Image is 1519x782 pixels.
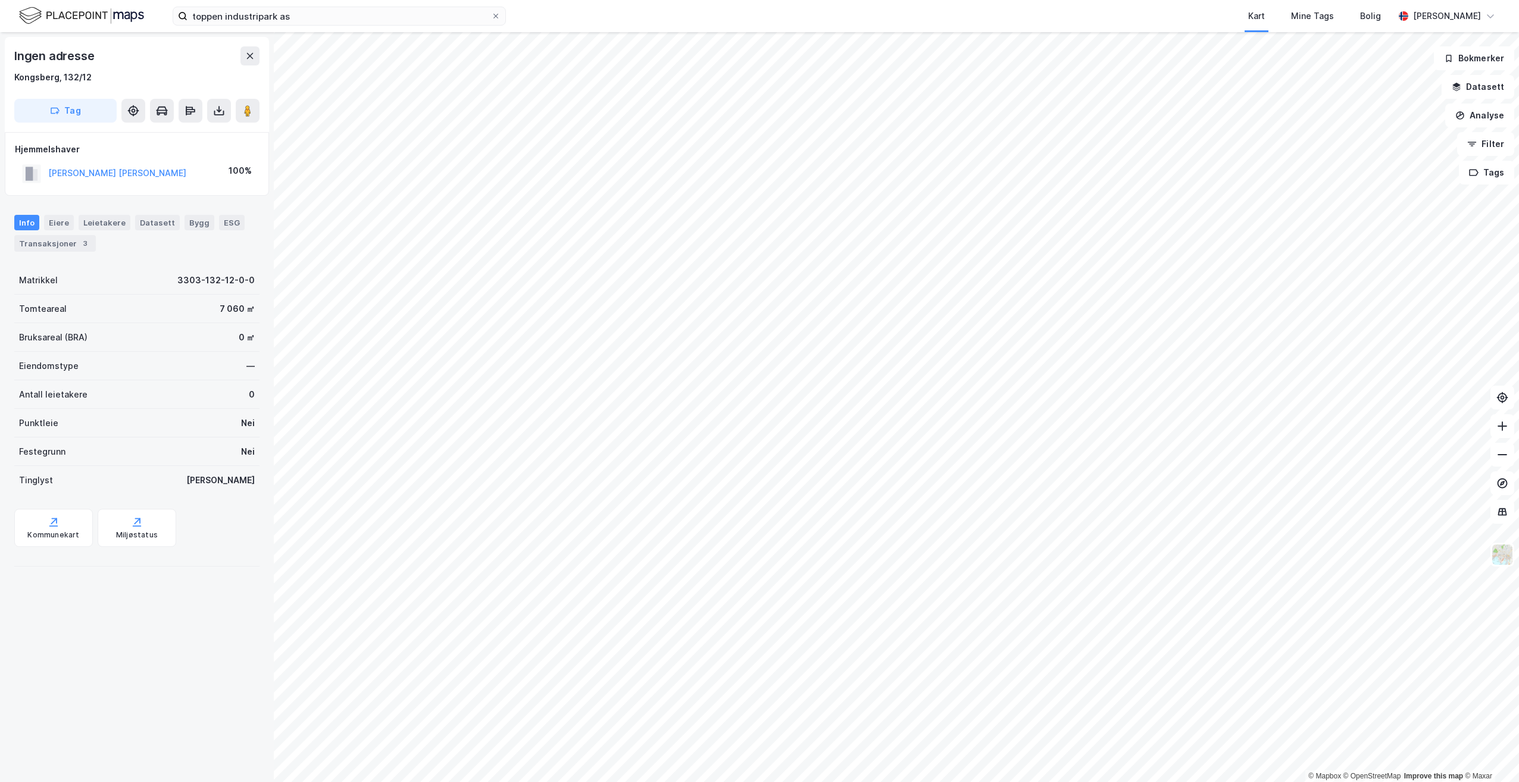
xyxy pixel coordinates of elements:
[241,445,255,459] div: Nei
[1413,9,1481,23] div: [PERSON_NAME]
[1491,543,1514,566] img: Z
[14,70,92,85] div: Kongsberg, 132/12
[19,302,67,316] div: Tomteareal
[219,215,245,230] div: ESG
[1445,104,1514,127] button: Analyse
[1308,772,1341,780] a: Mapbox
[177,273,255,287] div: 3303-132-12-0-0
[14,46,96,65] div: Ingen adresse
[1459,161,1514,184] button: Tags
[135,215,180,230] div: Datasett
[19,387,87,402] div: Antall leietakere
[19,473,53,487] div: Tinglyst
[1459,725,1519,782] div: Kontrollprogram for chat
[1248,9,1265,23] div: Kart
[229,164,252,178] div: 100%
[79,237,91,249] div: 3
[1404,772,1463,780] a: Improve this map
[14,99,117,123] button: Tag
[1291,9,1334,23] div: Mine Tags
[239,330,255,345] div: 0 ㎡
[186,473,255,487] div: [PERSON_NAME]
[249,387,255,402] div: 0
[185,215,214,230] div: Bygg
[44,215,74,230] div: Eiere
[19,330,87,345] div: Bruksareal (BRA)
[1459,725,1519,782] iframe: Chat Widget
[241,416,255,430] div: Nei
[15,142,259,157] div: Hjemmelshaver
[246,359,255,373] div: —
[220,302,255,316] div: 7 060 ㎡
[19,273,58,287] div: Matrikkel
[14,235,96,252] div: Transaksjoner
[1457,132,1514,156] button: Filter
[19,416,58,430] div: Punktleie
[27,530,79,540] div: Kommunekart
[1442,75,1514,99] button: Datasett
[19,5,144,26] img: logo.f888ab2527a4732fd821a326f86c7f29.svg
[1343,772,1401,780] a: OpenStreetMap
[187,7,491,25] input: Søk på adresse, matrikkel, gårdeiere, leietakere eller personer
[19,359,79,373] div: Eiendomstype
[1434,46,1514,70] button: Bokmerker
[116,530,158,540] div: Miljøstatus
[1360,9,1381,23] div: Bolig
[79,215,130,230] div: Leietakere
[19,445,65,459] div: Festegrunn
[14,215,39,230] div: Info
